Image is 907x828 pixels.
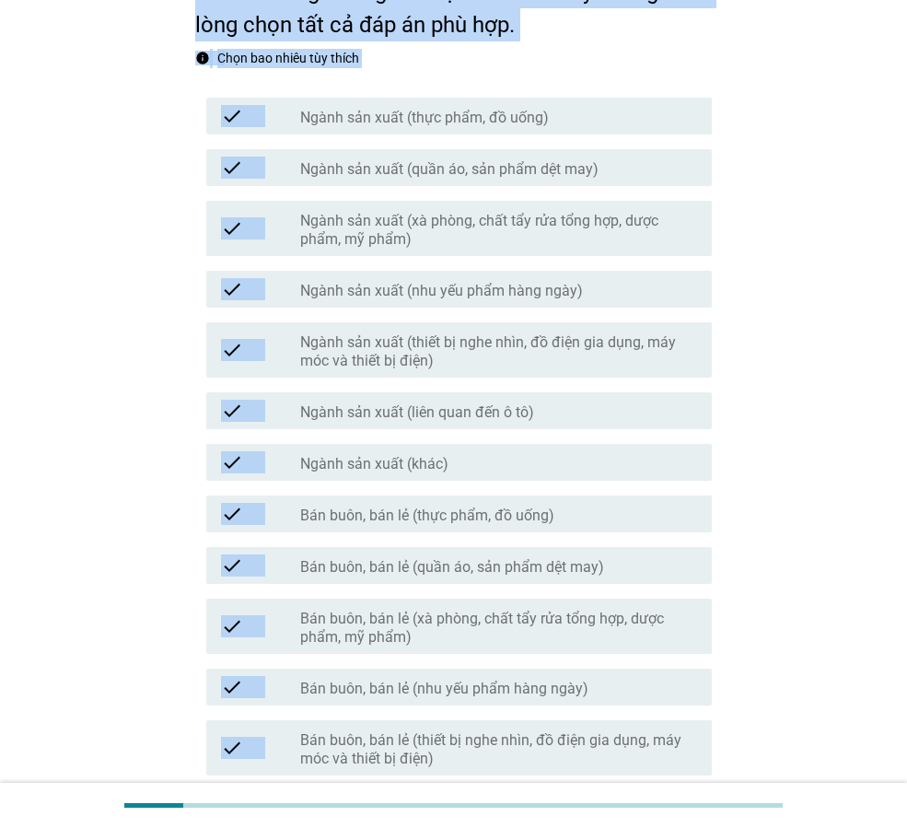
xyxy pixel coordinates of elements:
label: Bán buôn, bán lẻ (thực phẩm, đồ uống) [300,507,554,525]
i: check [221,330,243,370]
label: Ngành sản xuất (quần áo, sản phẩm dệt may) [300,160,599,179]
i: check [221,728,243,768]
i: check [221,676,243,698]
i: check [221,554,243,577]
i: check [221,208,243,249]
i: check [221,606,243,647]
label: Ngành sản xuất (liên quan đến ô tô) [300,403,534,422]
i: check [221,451,243,473]
label: Bán buôn, bán lẻ (xà phòng, chất tẩy rửa tổng hợp, dược phẩm, mỹ phẩm) [300,610,697,647]
i: check [221,400,243,422]
i: check [221,157,243,179]
label: Ngành sản xuất (xà phòng, chất tẩy rửa tổng hợp, dược phẩm, mỹ phẩm) [300,212,697,249]
label: Bán buôn, bán lẻ (nhu yếu phẩm hàng ngày) [300,680,588,698]
label: Bán buôn, bán lẻ (quần áo, sản phẩm dệt may) [300,558,604,577]
i: check [221,105,243,127]
i: check [221,278,243,300]
i: info [195,51,210,65]
i: check [221,503,243,525]
label: Chọn bao nhiêu tùy thích [217,51,359,65]
label: Ngành sản xuất (nhu yếu phẩm hàng ngày) [300,282,583,300]
label: Ngành sản xuất (thiết bị nghe nhìn, đồ điện gia dụng, máy móc và thiết bị điện) [300,333,697,370]
label: Bán buôn, bán lẻ (thiết bị nghe nhìn, đồ điện gia dụng, máy móc và thiết bị điện) [300,731,697,768]
label: Ngành sản xuất (thực phẩm, đồ uống) [300,109,549,127]
label: Ngành sản xuất (khác) [300,455,448,473]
